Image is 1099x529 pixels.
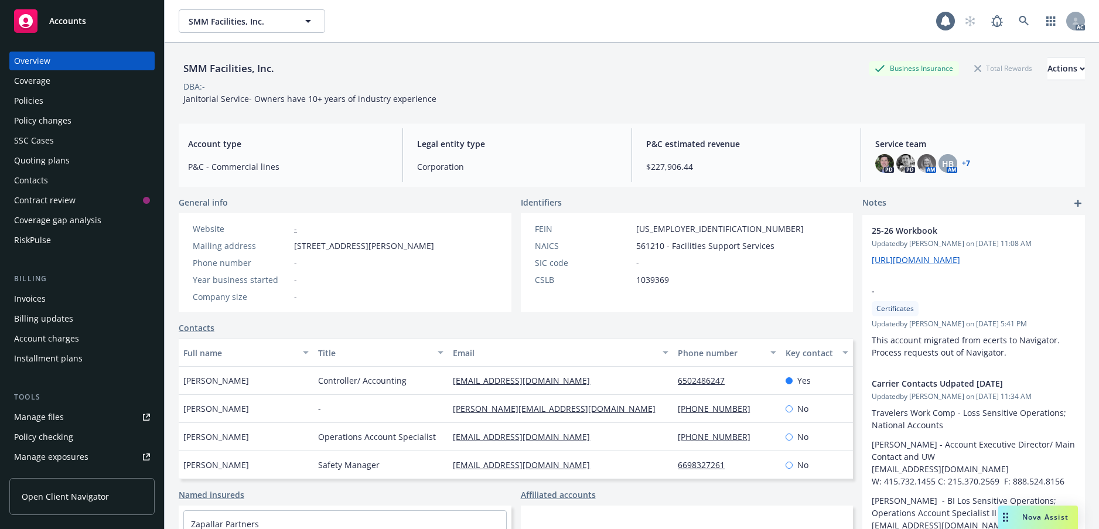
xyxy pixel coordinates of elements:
button: Full name [179,339,313,367]
div: -CertificatesUpdatedby [PERSON_NAME] on [DATE] 5:41 PMThis account migrated from ecerts to Naviga... [862,275,1085,368]
div: Coverage gap analysis [14,211,101,230]
a: Invoices [9,289,155,308]
div: CSLB [535,274,632,286]
a: Installment plans [9,349,155,368]
a: [PERSON_NAME][EMAIL_ADDRESS][DOMAIN_NAME] [453,403,665,414]
div: SSC Cases [14,131,54,150]
div: RiskPulse [14,231,51,250]
p: Travelers Work Comp - Loss Sensitive Operations; National Accounts [872,407,1076,431]
div: Policy changes [14,111,71,130]
div: DBA: - [183,80,205,93]
button: Title [313,339,448,367]
span: Updated by [PERSON_NAME] on [DATE] 11:34 AM [872,391,1076,402]
a: Billing updates [9,309,155,328]
span: Identifiers [521,196,562,209]
div: Phone number [193,257,289,269]
span: SMM Facilities, Inc. [189,15,290,28]
span: [STREET_ADDRESS][PERSON_NAME] [294,240,434,252]
span: 561210 - Facilities Support Services [636,240,774,252]
div: Drag to move [998,506,1013,529]
div: Billing [9,273,155,285]
a: Report a Bug [985,9,1009,33]
div: Business Insurance [869,61,959,76]
button: Actions [1047,57,1085,80]
div: Phone number [678,347,763,359]
span: Updated by [PERSON_NAME] on [DATE] 11:08 AM [872,238,1076,249]
div: Contract review [14,191,76,210]
div: Website [193,223,289,235]
span: - [294,291,297,303]
span: $227,906.44 [646,161,847,173]
span: Controller/ Accounting [318,374,407,387]
div: Overview [14,52,50,70]
a: [EMAIL_ADDRESS][DOMAIN_NAME] [453,459,599,470]
div: Manage files [14,408,64,426]
span: Legal entity type [417,138,617,150]
div: Invoices [14,289,46,308]
a: Switch app [1039,9,1063,33]
a: SSC Cases [9,131,155,150]
a: Affiliated accounts [521,489,596,501]
a: 6502486247 [678,375,734,386]
div: Account charges [14,329,79,348]
div: Contacts [14,171,48,190]
span: Open Client Navigator [22,490,109,503]
div: SMM Facilities, Inc. [179,61,279,76]
span: [PERSON_NAME] [183,459,249,471]
a: +7 [962,160,970,167]
a: Policy checking [9,428,155,446]
span: No [797,459,808,471]
div: Key contact [786,347,835,359]
div: FEIN [535,223,632,235]
a: Policies [9,91,155,110]
a: RiskPulse [9,231,155,250]
span: [PERSON_NAME] [183,374,249,387]
div: Coverage [14,71,50,90]
span: [US_EMPLOYER_IDENTIFICATION_NUMBER] [636,223,804,235]
span: Corporation [417,161,617,173]
a: Search [1012,9,1036,33]
a: Coverage gap analysis [9,211,155,230]
div: Total Rewards [968,61,1038,76]
span: [PERSON_NAME] [183,402,249,415]
a: Manage exposures [9,448,155,466]
span: Accounts [49,16,86,26]
span: Notes [862,196,886,210]
span: Service team [875,138,1076,150]
div: Policy checking [14,428,73,446]
a: Quoting plans [9,151,155,170]
a: Contacts [9,171,155,190]
span: - [318,402,321,415]
a: - [294,223,297,234]
div: 25-26 WorkbookUpdatedby [PERSON_NAME] on [DATE] 11:08 AM[URL][DOMAIN_NAME] [862,215,1085,275]
div: Installment plans [14,349,83,368]
span: Carrier Contacts Udpated [DATE] [872,377,1045,390]
img: photo [896,154,915,173]
span: Account type [188,138,388,150]
div: Title [318,347,431,359]
div: Tools [9,391,155,403]
div: Email [453,347,656,359]
span: Certificates [876,303,914,314]
span: - [872,285,1045,297]
a: Overview [9,52,155,70]
div: Manage exposures [14,448,88,466]
div: Mailing address [193,240,289,252]
span: Nova Assist [1022,512,1069,522]
div: Company size [193,291,289,303]
span: P&C estimated revenue [646,138,847,150]
button: Nova Assist [998,506,1078,529]
a: Account charges [9,329,155,348]
button: Email [448,339,673,367]
a: Coverage [9,71,155,90]
span: 1039369 [636,274,669,286]
div: Billing updates [14,309,73,328]
button: Phone number [673,339,781,367]
span: Updated by [PERSON_NAME] on [DATE] 5:41 PM [872,319,1076,329]
a: [EMAIL_ADDRESS][DOMAIN_NAME] [453,375,599,386]
span: Janitorial Service- Owners have 10+ years of industry experience [183,93,436,104]
span: P&C - Commercial lines [188,161,388,173]
img: photo [875,154,894,173]
span: No [797,431,808,443]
